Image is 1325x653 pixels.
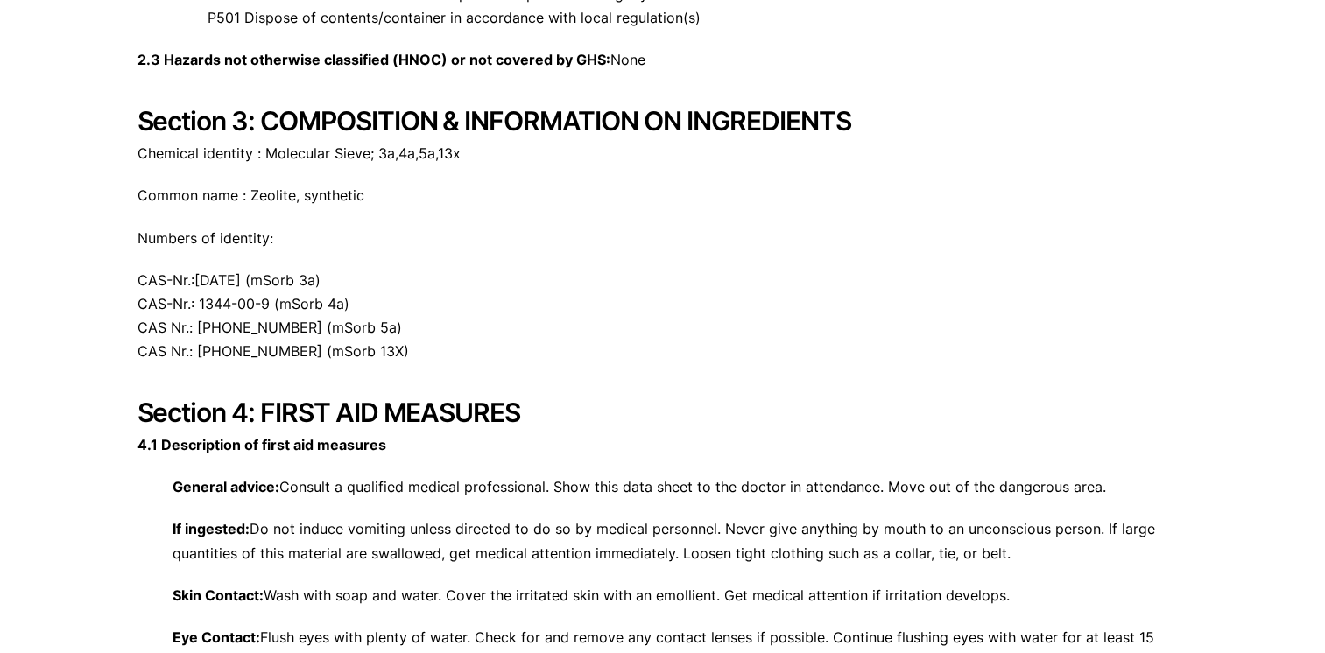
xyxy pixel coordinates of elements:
strong: Eye Contact: [173,628,260,646]
strong: If ingested: [173,520,250,537]
p: CAS-Nr.:[DATE] (mSorb 3a) CAS-Nr.: 1344-00-9 (mSorb 4a) CAS Nr.: [PHONE_NUMBER] (mSorb 5a) CAS Nr... [137,269,1188,364]
p: Wash with soap and water. Cover the irritated skin with an emollient. Get medical attention if ir... [137,584,1188,607]
strong: 4.1 Description of first aid measures [137,436,386,453]
strong: 2.3 Hazards not otherwise classified (HNOC) or not covered by GHS: [137,51,610,68]
strong: Skin Contact: [173,586,264,604]
strong: General advice: [173,478,279,495]
h2: Section 4: FIRST AID MEASURES [137,397,1188,428]
p: None [137,48,1188,72]
p: Numbers of identity: [137,227,1188,250]
p: Chemical identity : Molecular Sieve; 3a,4a,5a,13x [137,142,1188,165]
p: Common name : Zeolite, synthetic [137,184,1188,207]
p: Do not induce vomiting unless directed to do so by medical personnel. Never give anything by mout... [137,517,1188,565]
h2: Section 3: COMPOSITION & INFORMATION ON INGREDIENTS [137,105,1188,137]
p: Consult a qualified medical professional. Show this data sheet to the doctor in attendance. Move ... [137,475,1188,499]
